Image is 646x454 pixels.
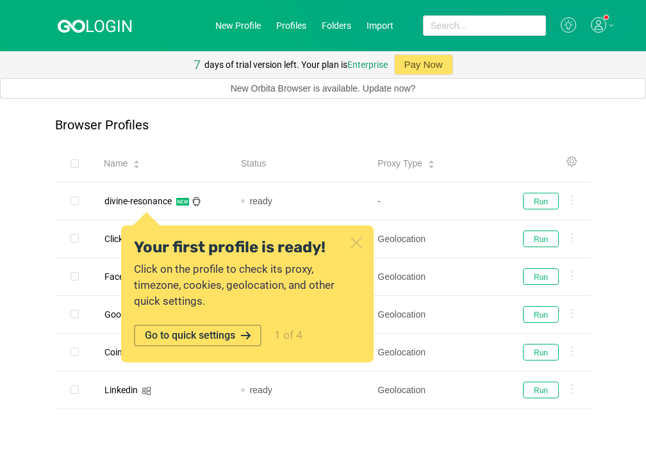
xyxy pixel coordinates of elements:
[367,371,504,409] td: Geolocation
[523,344,559,361] button: Run
[104,234,189,244] span: Click to change name
[523,193,559,209] button: Run
[104,348,134,357] div: Coinlist
[133,163,140,167] i: icon: caret-down
[104,272,144,281] div: Facebook
[134,325,261,346] button: Go to quick settings
[367,296,504,334] td: Geolocation
[367,20,393,31] a: Import
[367,258,504,296] td: Geolocation
[55,118,149,133] p: Browser Profiles
[523,268,559,285] button: Run
[134,261,346,309] div: Click on the profile to check its proxy, timezone, cookies, geolocation, and other quick settings.
[367,182,504,220] td: -
[276,20,306,31] a: Profiles
[104,385,138,394] div: Linkedin
[104,157,128,170] span: Name
[194,51,201,78] div: 7
[523,231,559,247] button: Run
[133,159,140,163] i: icon: caret-up
[523,382,559,398] button: Run
[428,163,435,167] i: icon: caret-down
[428,159,435,163] i: icon: caret-up
[204,51,388,78] div: days of trial version left. Your plan is
[377,157,422,170] span: Proxy Type
[250,385,272,395] span: ready
[142,386,151,396] i: icon: windows
[250,196,272,206] span: ready
[423,15,546,36] input: Search...
[133,158,140,167] div: Sort
[347,60,388,70] a: Enterprise
[274,327,302,344] div: 1 of 4
[367,334,504,371] td: Geolocation
[134,238,330,257] div: Your first profile is ready!
[215,20,261,31] a: New Profile
[104,310,133,319] div: Google
[104,196,172,206] span: divine-resonance
[523,306,559,323] button: Run
[604,15,608,19] sup: 1
[394,54,453,75] button: Pay Now
[192,197,201,206] i: icon: android
[322,20,351,31] a: Folders
[367,220,504,258] td: Geolocation
[241,157,267,170] span: Status
[427,158,435,167] div: Sort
